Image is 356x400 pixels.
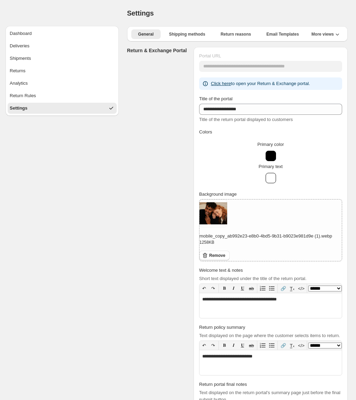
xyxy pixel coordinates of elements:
span: Portal URL [199,53,221,58]
span: Short text displayed under the title of the return portal. [199,276,306,281]
span: Settings [127,9,154,17]
span: Remove [209,253,225,258]
button: More views [307,29,344,39]
button: T̲ₓ [288,341,297,350]
span: Text displayed on the page where the customer selects items to return. [199,333,340,338]
button: Bullet list [267,284,276,293]
div: Deliveries [10,43,29,49]
div: Settings [10,105,27,112]
button: Dashboard [8,28,117,39]
button: ab [247,341,256,350]
span: Email Templates [266,31,299,37]
button: 𝐔 [238,341,247,350]
span: 𝐔 [241,286,244,291]
span: Primary color [257,142,284,147]
button: Returns [8,65,117,76]
span: Background image [199,192,237,197]
button: Deliveries [8,40,117,52]
span: Shipping methods [169,31,205,37]
span: General [138,31,154,37]
button: Remove [199,251,230,260]
button: Return Rules [8,90,117,101]
span: Primary text [259,164,283,169]
button: 🔗 [279,284,288,293]
button: 𝑰 [229,284,238,293]
button: Settings [8,103,117,114]
button: Analytics [8,78,117,89]
button: Bullet list [267,341,276,350]
button: 𝐔 [238,284,247,293]
span: More views [311,31,334,37]
span: Title of the return portal displayed to customers [199,117,293,122]
button: ↷ [208,341,217,350]
span: Welcome text & notes [199,268,243,273]
button: ab [247,284,256,293]
span: Return portal final notes [199,382,247,387]
button: ↷ [208,284,217,293]
p: 1258 KB [199,240,332,245]
button: Numbered list [258,341,267,350]
div: Analytics [10,80,28,87]
span: 𝐔 [241,343,244,348]
button: Shipments [8,53,117,64]
a: Click here [211,81,231,86]
button: 𝑰 [229,341,238,350]
div: mobile_copy_ab992e23-e8b0-4bd5-9b31-b9023e981d9e (1).webp [199,233,332,245]
div: Dashboard [10,30,32,37]
button: </> [297,341,306,350]
span: Return reasons [221,31,251,37]
s: ab [249,286,254,291]
div: Returns [10,67,26,74]
span: to open your Return & Exchange portal. [211,81,310,86]
button: Numbered list [258,284,267,293]
button: ↶ [199,341,208,350]
span: Return policy summary [199,325,245,330]
button: 𝐁 [220,284,229,293]
h3: Return & Exchange Portal [127,47,188,54]
s: ab [249,343,254,348]
button: ↶ [199,284,208,293]
div: Shipments [10,55,31,62]
button: 𝐁 [220,341,229,350]
span: Colors [199,129,212,134]
button: 🔗 [279,341,288,350]
button: </> [297,284,306,293]
button: T̲ₓ [288,284,297,293]
span: Title of the portal [199,96,232,101]
div: Return Rules [10,92,36,99]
